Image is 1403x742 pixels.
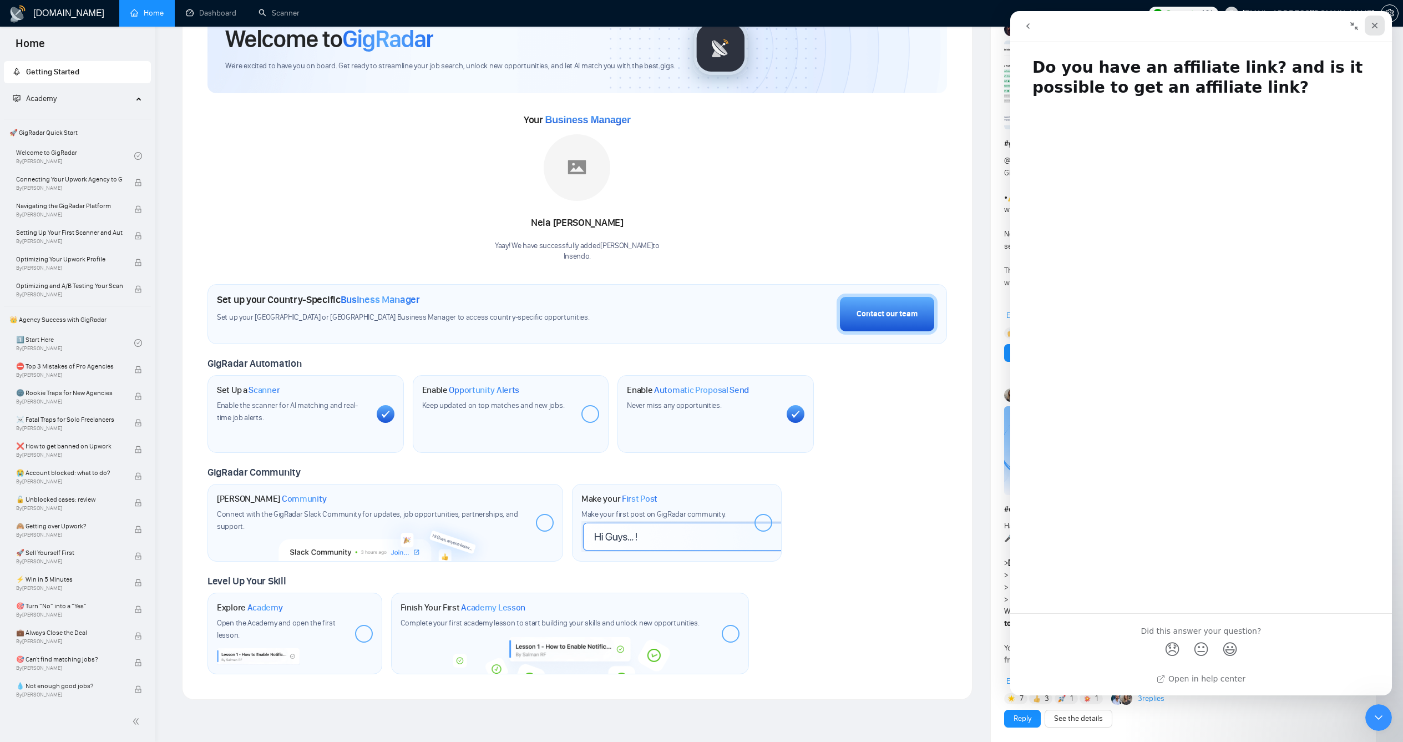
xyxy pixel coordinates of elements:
span: rocket [13,68,21,75]
button: Reply [1004,344,1041,362]
span: By [PERSON_NAME] [16,558,123,565]
span: 🙈 Getting over Upwork? [16,521,123,532]
a: See the details [1054,713,1103,725]
span: 🌚 Rookie Traps for New Agencies [16,387,123,398]
h1: Explore [217,602,283,613]
span: double-left [132,716,143,727]
li: Getting Started [4,61,151,83]
span: GigRadar Community [207,466,301,478]
span: By [PERSON_NAME] [16,691,123,698]
iframe: Intercom live chat [1010,11,1392,695]
img: 💥 [1083,695,1091,703]
span: ⚠️ [1007,193,1017,202]
span: setting [1381,9,1398,18]
a: setting [1381,9,1399,18]
span: Connects: [1166,7,1199,19]
span: Community [282,493,327,504]
span: By [PERSON_NAME] [16,612,123,618]
span: Optimizing and A/B Testing Your Scanner for Better Results [16,280,123,291]
span: 191 [1201,7,1213,19]
span: Academy [247,602,283,613]
h1: Set Up a [217,385,280,396]
span: By [PERSON_NAME] [16,185,123,191]
span: GigRadar Automation [207,357,301,370]
span: 😭 Account blocked: what to do? [16,467,123,478]
span: By [PERSON_NAME] [16,425,123,432]
span: 💼 Always Close the Deal [16,627,123,638]
span: lock [134,472,142,480]
span: 🔓 Unblocked cases: review [16,494,123,505]
span: Keep updated on top matches and new jobs. [422,401,565,410]
span: Set up your [GEOGRAPHIC_DATA] or [GEOGRAPHIC_DATA] Business Manager to access country-specific op... [217,312,649,323]
span: lock [134,446,142,453]
h1: # gigradar-hub [1004,138,1363,150]
span: By [PERSON_NAME] [16,532,123,538]
span: lock [134,552,142,560]
span: Make your first post on GigRadar community. [581,509,726,519]
p: Insendo . [495,251,660,262]
span: lock [134,685,142,693]
span: lock [134,232,142,240]
span: Enable the scanner for AI matching and real-time job alerts. [217,401,358,422]
span: lock [134,366,142,373]
a: searchScanner [259,8,300,18]
span: By [PERSON_NAME] [16,372,123,378]
div: Nela [PERSON_NAME] [495,214,660,233]
img: slackcommunity-bg.png [279,510,492,561]
span: Setting Up Your First Scanner and Auto-Bidder [16,227,123,238]
span: 7 [1020,693,1024,704]
span: Complete your first academy lesson to start building your skills and unlock new opportunities. [401,618,700,628]
span: user [1228,9,1235,17]
button: setting [1381,4,1399,22]
span: fund-projection-screen [13,94,21,102]
span: Connect with the GigRadar Slack Community for updates, job opportunities, partnerships, and support. [217,509,518,531]
img: Vadym [1004,23,1017,36]
button: Contact our team [837,294,938,335]
strong: [PERSON_NAME] is [1008,558,1073,567]
span: 1 [1070,693,1073,704]
h1: Finish Your First [401,602,525,613]
img: Korlan [1004,388,1017,402]
span: GigRadar [342,24,433,54]
span: lock [134,285,142,293]
span: lock [134,419,142,427]
span: Opportunity Alerts [449,385,519,396]
h1: Enable [627,385,749,396]
img: placeholder.png [544,134,610,201]
div: Contact our team [857,308,918,320]
span: check-circle [134,152,142,160]
span: By [PERSON_NAME] [16,665,123,672]
img: 👍 [1033,695,1041,703]
a: dashboardDashboard [186,8,236,18]
span: By [PERSON_NAME] [16,398,123,405]
img: logo [9,5,27,23]
span: lock [134,659,142,667]
a: Welcome to GigRadarBy[PERSON_NAME] [16,144,134,168]
h1: Welcome to [225,24,433,54]
iframe: Intercom live chat [1365,704,1392,731]
span: lock [134,392,142,400]
img: gigradar-logo.png [693,20,748,75]
span: Home [7,36,54,59]
span: We're excited to have you on board. Get ready to streamline your job search, unlock new opportuni... [225,61,675,72]
img: 🚀 [1058,695,1066,703]
span: lock [134,179,142,186]
span: By [PERSON_NAME] [16,478,123,485]
span: Expand [1006,311,1031,320]
span: Business Manager [545,114,630,125]
div: Yaay! We have successfully added [PERSON_NAME] to [495,241,660,262]
span: Connecting Your Upwork Agency to GigRadar [16,174,123,185]
span: By [PERSON_NAME] [16,585,123,592]
a: Reply [1014,713,1031,725]
strong: Profile management upgrades: [1007,302,1117,312]
h1: # events [1004,503,1363,516]
img: 🙌 [1007,329,1015,337]
img: Mish [1111,693,1123,705]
